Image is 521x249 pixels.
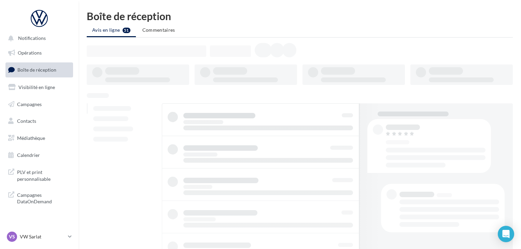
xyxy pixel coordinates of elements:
span: Notifications [18,35,46,41]
span: Visibilité en ligne [18,84,55,90]
span: Campagnes [17,101,42,107]
div: Boîte de réception [87,11,513,21]
a: VS VW Sarlat [5,230,73,243]
a: PLV et print personnalisable [4,165,74,185]
div: Open Intercom Messenger [498,226,514,242]
span: Médiathèque [17,135,45,141]
a: Campagnes [4,97,74,112]
a: Médiathèque [4,131,74,145]
a: Boîte de réception [4,62,74,77]
p: VW Sarlat [20,233,65,240]
span: Contacts [17,118,36,124]
span: Calendrier [17,152,40,158]
span: PLV et print personnalisable [17,167,70,182]
a: Opérations [4,46,74,60]
span: Boîte de réception [17,67,56,73]
a: Calendrier [4,148,74,162]
a: Campagnes DataOnDemand [4,188,74,208]
a: Contacts [4,114,74,128]
span: Campagnes DataOnDemand [17,190,70,205]
span: Opérations [18,50,42,56]
a: Visibilité en ligne [4,80,74,94]
span: VS [9,233,15,240]
span: Commentaires [142,27,175,33]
